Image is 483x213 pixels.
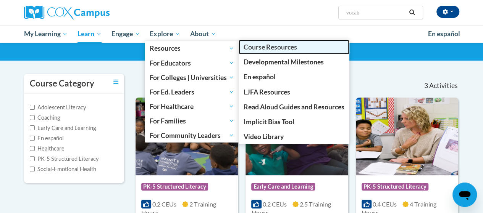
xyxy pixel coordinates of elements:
a: Learn [73,25,107,43]
span: For Families [150,116,234,125]
span: My Learning [24,29,68,38]
a: My Learning [19,25,73,43]
input: Checkbox for Options [30,105,35,110]
span: PK-5 Structured Literacy [362,183,428,191]
input: Search Courses [345,8,406,17]
input: Checkbox for Options [30,167,35,171]
a: Read Aloud Guides and Resources [239,99,349,114]
span: For Colleges | Universities [150,73,234,82]
a: For Educators [145,56,239,70]
a: Engage [107,25,145,43]
a: Resources [145,41,239,56]
span: For Educators [150,58,234,67]
div: Main menu [18,25,465,43]
a: Course Resources [239,40,349,54]
a: En español [239,69,349,84]
span: 3 [424,82,428,90]
span: PK-5 Structured Literacy [141,183,208,191]
span: En español [428,30,460,38]
span: 0.2 CEUs [152,200,176,208]
input: Checkbox for Options [30,125,35,130]
a: En español [423,26,465,42]
iframe: Button to launch messaging window [452,183,477,207]
label: Adolescent Literacy [30,103,86,112]
a: For Families [145,114,239,128]
img: Course Logo [356,98,458,175]
input: Checkbox for Options [30,136,35,141]
input: Checkbox for Options [30,115,35,120]
span: 0.4 CEUs [373,200,397,208]
span: Developmental Milestones [244,58,324,66]
span: For Healthcare [150,102,234,111]
a: LJFA Resources [239,85,349,99]
label: Social-Emotional Health [30,165,96,173]
h3: Course Category [30,78,94,90]
a: Video Library [239,129,349,144]
span: For Community Leaders [150,131,234,140]
a: For Colleges | Universities [145,70,239,85]
a: For Ed. Leaders [145,85,239,99]
span: Read Aloud Guides and Resources [244,103,344,111]
span: Implicit Bias Tool [244,118,294,126]
a: Developmental Milestones [239,54,349,69]
span: Video Library [244,133,284,141]
img: Cox Campus [24,6,110,19]
a: For Community Leaders [145,128,239,143]
input: Checkbox for Options [30,156,35,161]
label: Healthcare [30,144,65,153]
button: Account Settings [436,6,459,18]
img: Course Logo [136,98,238,175]
label: Early Care and Learning [30,124,96,132]
label: PK-5 Structured Literacy [30,155,99,163]
span: En español [244,73,276,81]
input: Checkbox for Options [30,146,35,151]
a: About [185,25,221,43]
span: About [190,29,216,38]
button: Search [406,8,418,17]
label: En español [30,134,64,143]
a: Explore [145,25,185,43]
a: Implicit Bias Tool [239,114,349,129]
span: Early Care and Learning [251,183,315,191]
span: Course Resources [244,43,297,51]
span: Learn [78,29,102,38]
span: Explore [150,29,180,38]
span: Resources [150,44,234,53]
span: Activities [429,82,458,90]
a: Toggle collapse [113,78,118,86]
span: 0.2 CEUs [263,200,287,208]
a: For Healthcare [145,99,239,114]
label: Coaching [30,114,60,122]
span: LJFA Resources [244,88,290,96]
span: For Ed. Leaders [150,87,234,96]
span: Engage [111,29,140,38]
a: Cox Campus [24,6,162,19]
